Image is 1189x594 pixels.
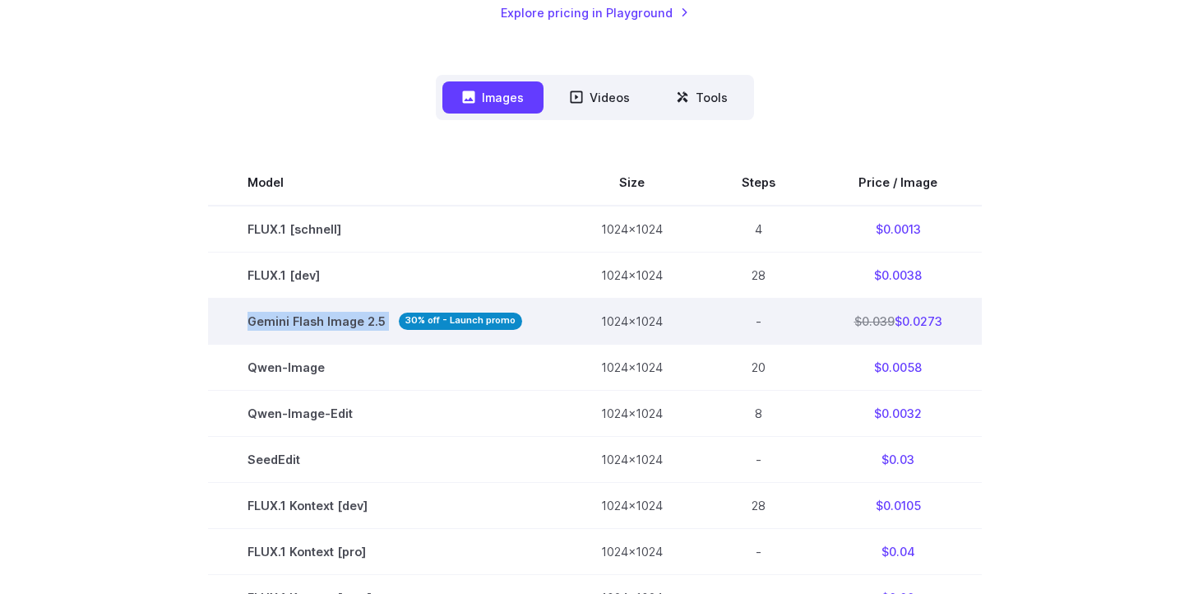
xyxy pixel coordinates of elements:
[702,298,815,344] td: -
[208,529,562,575] td: FLUX.1 Kontext [pro]
[702,437,815,483] td: -
[815,160,982,206] th: Price / Image
[208,206,562,253] td: FLUX.1 [schnell]
[815,206,982,253] td: $0.0013
[562,390,702,436] td: 1024x1024
[815,390,982,436] td: $0.0032
[562,160,702,206] th: Size
[562,252,702,298] td: 1024x1024
[562,298,702,344] td: 1024x1024
[442,81,544,114] button: Images
[399,313,522,330] strong: 30% off - Launch promo
[702,252,815,298] td: 28
[702,483,815,529] td: 28
[208,390,562,436] td: Qwen-Image-Edit
[208,483,562,529] td: FLUX.1 Kontext [dev]
[702,344,815,390] td: 20
[550,81,650,114] button: Videos
[854,314,895,328] s: $0.039
[208,252,562,298] td: FLUX.1 [dev]
[208,437,562,483] td: SeedEdit
[562,437,702,483] td: 1024x1024
[815,483,982,529] td: $0.0105
[702,206,815,253] td: 4
[501,3,689,22] a: Explore pricing in Playground
[702,160,815,206] th: Steps
[815,252,982,298] td: $0.0038
[702,529,815,575] td: -
[562,483,702,529] td: 1024x1024
[815,437,982,483] td: $0.03
[562,344,702,390] td: 1024x1024
[562,206,702,253] td: 1024x1024
[208,344,562,390] td: Qwen-Image
[656,81,747,114] button: Tools
[815,298,982,344] td: $0.0273
[815,529,982,575] td: $0.04
[248,312,522,331] span: Gemini Flash Image 2.5
[815,344,982,390] td: $0.0058
[702,390,815,436] td: 8
[208,160,562,206] th: Model
[562,529,702,575] td: 1024x1024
